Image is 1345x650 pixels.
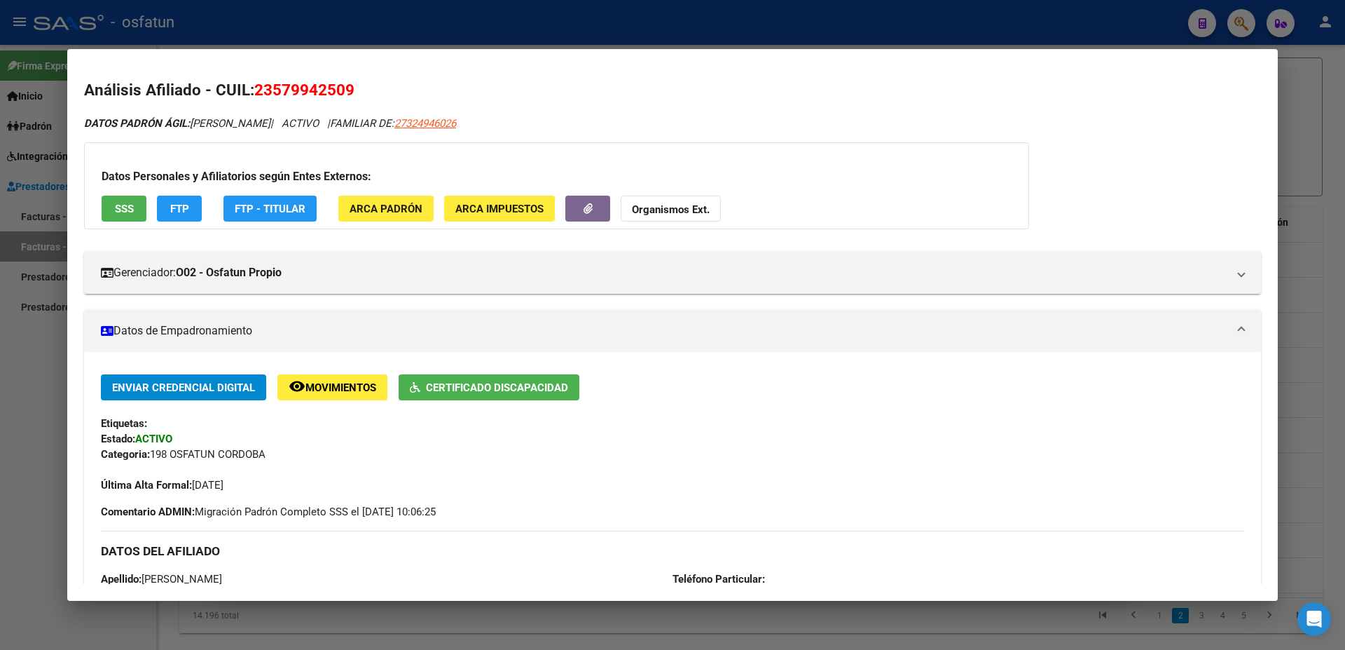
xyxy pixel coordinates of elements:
mat-icon: remove_red_eye [289,378,305,395]
strong: Última Alta Formal: [101,479,192,492]
span: SSS [115,203,134,215]
button: Movimientos [277,374,387,400]
button: ARCA Padrón [338,196,434,222]
mat-expansion-panel-header: Gerenciador:O02 - Osfatun Propio [84,252,1261,294]
button: FTP - Titular [223,196,317,222]
mat-expansion-panel-header: Datos de Empadronamiento [84,310,1261,352]
h2: Análisis Afiliado - CUIL: [84,79,1261,102]
strong: Estado: [101,433,135,445]
h3: Datos Personales y Afiliatorios según Entes Externos: [102,168,1012,185]
span: Movimientos [305,381,376,394]
span: Certificado Discapacidad [426,381,568,394]
strong: Categoria: [101,448,150,461]
span: ARCA Padrón [350,203,422,215]
button: ARCA Impuestos [444,196,555,222]
span: [DATE] [101,479,223,492]
span: FTP [170,203,189,215]
strong: Organismos Ext. [632,203,710,216]
h3: DATOS DEL AFILIADO [101,543,1244,559]
div: Open Intercom Messenger [1297,602,1331,636]
button: Enviar Credencial Digital [101,374,266,400]
button: Organismos Ext. [621,196,721,222]
span: ARCA Impuestos [455,203,544,215]
span: [PERSON_NAME] [101,573,222,585]
strong: O02 - Osfatun Propio [176,264,282,281]
span: FAMILIAR DE: [330,117,456,130]
strong: DATOS PADRÓN ÁGIL: [84,117,190,130]
span: Migración Padrón Completo SSS el [DATE] 10:06:25 [101,504,436,520]
span: FTP - Titular [235,203,305,215]
button: Certificado Discapacidad [399,374,579,400]
span: 23579942509 [254,81,354,99]
strong: Comentario ADMIN: [101,506,195,518]
span: [PERSON_NAME] [84,117,270,130]
span: 27324946026 [394,117,456,130]
button: SSS [102,196,146,222]
strong: ACTIVO [135,433,172,445]
div: 198 OSFATUN CORDOBA [101,447,1244,462]
i: | ACTIVO | [84,117,456,130]
button: FTP [157,196,202,222]
strong: Etiquetas: [101,417,147,430]
mat-panel-title: Gerenciador: [101,264,1227,281]
strong: Teléfono Particular: [672,573,765,585]
span: Enviar Credencial Digital [112,381,255,394]
strong: Apellido: [101,573,142,585]
mat-panel-title: Datos de Empadronamiento [101,323,1227,339]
